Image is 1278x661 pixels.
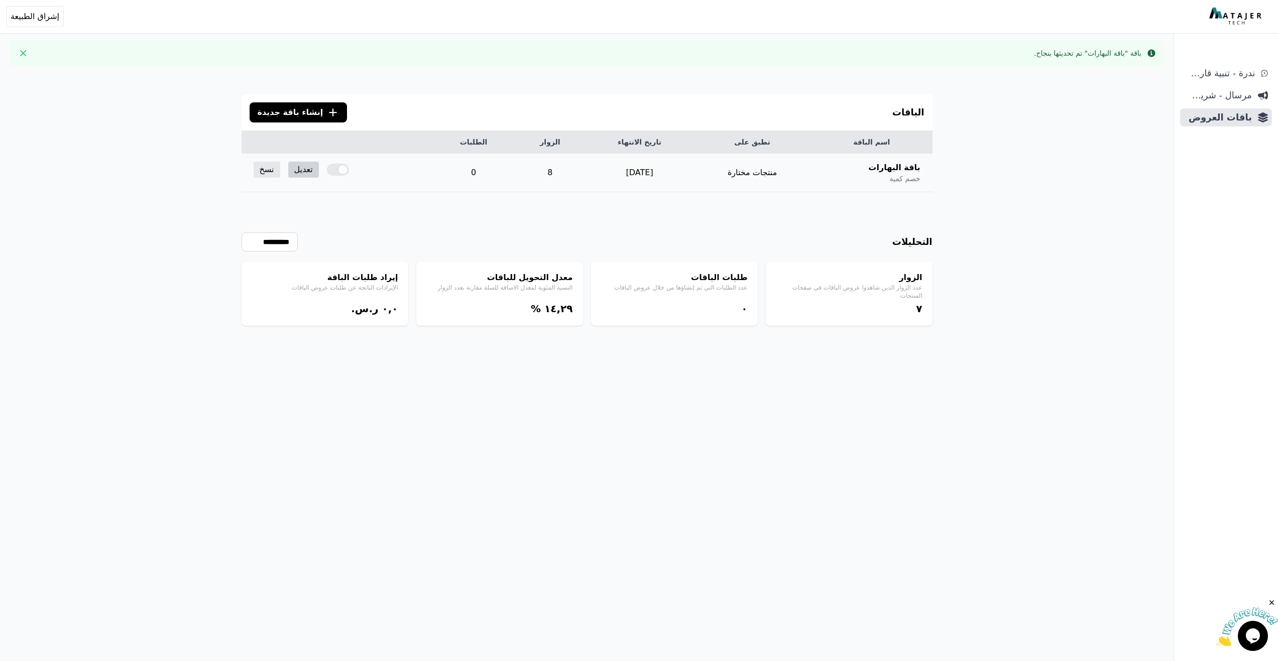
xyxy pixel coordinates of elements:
[1184,110,1252,124] span: باقات العروض
[1184,88,1252,102] span: مرسال - شريط دعاية
[531,303,541,315] span: %
[426,284,573,292] p: النسبة المئوية لمعدل الاضافة للسلة مقارنة بعدد الزوار
[15,45,31,61] button: Close
[11,11,59,23] span: إشراق الطبيعة
[601,272,748,284] h4: طلبات الباقات
[515,131,586,154] th: الزوار
[868,162,920,174] span: باقة البهارات
[889,174,920,184] span: خصم كمية
[776,284,922,300] p: عدد الزوار الذين شاهدوا عروض الباقات في صفحات المنتجات
[586,131,693,154] th: تاريخ الانتهاء
[252,272,398,284] h4: إيراد طلبات الباقة
[693,154,811,192] td: منتجات مختارة
[515,154,586,192] td: 8
[432,131,515,154] th: الطلبات
[252,284,398,292] p: الإيرادات الناتجة عن طلبات عروض الباقات
[426,272,573,284] h4: معدل التحويل للباقات
[1034,48,1141,58] div: باقة "باقة البهارات" تم تحديثها بنجاح.
[892,105,924,119] h3: الباقات
[1184,66,1255,80] span: ندرة - تنبية قارب علي النفاذ
[351,303,378,315] span: ر.س.
[250,102,347,122] button: إنشاء باقة جديدة
[432,154,515,192] td: 0
[601,302,748,316] div: ۰
[382,303,398,315] bdi: ۰,۰
[1216,598,1278,646] iframe: chat widget
[544,303,572,315] bdi: ١٤,٢٩
[811,131,933,154] th: اسم الباقة
[586,154,693,192] td: [DATE]
[892,235,933,249] h3: التحليلات
[601,284,748,292] p: عدد الطلبات التي تم إنشاؤها من خلال عروض الباقات
[254,162,280,178] a: نسخ
[1209,8,1264,26] img: MatajerTech Logo
[776,272,922,284] h4: الزوار
[693,131,811,154] th: تطبق على
[288,162,319,178] a: تعديل
[258,106,323,118] span: إنشاء باقة جديدة
[776,302,922,316] div: ٧
[6,6,64,27] button: إشراق الطبيعة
